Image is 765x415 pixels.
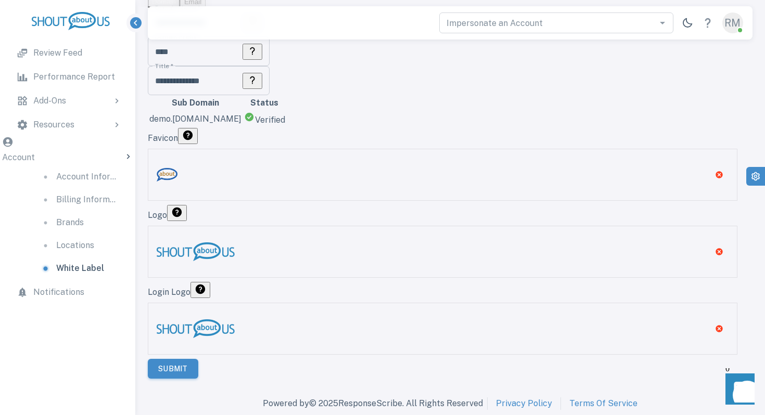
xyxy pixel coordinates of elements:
p: Favicon [148,128,737,145]
button: Submit [148,359,198,379]
div: Account [2,136,133,165]
a: Locations [31,234,125,257]
img: logo [32,12,110,30]
img: image [157,242,235,261]
p: Logo [148,205,737,222]
a: Performance Report [8,66,127,88]
button: A custom prefix that can be added to the domain name to create a unique URL for the white-labeled... [243,44,262,60]
button: This logo will be displayed on the login page where you and your clients log in. [190,282,210,298]
button: Open [655,16,670,30]
div: Add-Ons [8,89,127,112]
strong: Sub Domain [172,98,219,108]
a: Brands [31,211,125,234]
strong: Status [250,98,278,108]
span: Verified [255,115,285,125]
a: Billing Information [31,188,125,211]
p: Login Logo [148,282,737,299]
iframe: Front Chat [716,368,760,413]
p: Review Feed [33,47,82,59]
img: image [157,168,177,181]
p: Account Information [56,171,117,183]
p: Account [2,151,35,165]
p: Resources [33,119,74,131]
p: Powered by © 2025 ResponseScribe. All Rights Reserved [263,397,483,410]
div: RM [722,12,743,33]
a: White Label [31,257,125,280]
a: Privacy Policy [496,397,552,410]
img: image [157,319,235,338]
a: Terms Of Service [569,397,637,410]
p: Brands [56,216,84,229]
button: This will be used on all other screens such as our dashboard, reports, response alerts, emails, etc. [167,205,187,221]
p: White Label [56,262,104,275]
button: This image will be used as an icon associated with the URL in the browser bar or next to the site... [178,128,198,144]
p: Notifications [33,286,84,299]
p: Performance Report [33,71,115,83]
button: The title that will appear in the browser tab and other relevant places (ex: ABC Marketing Reviews”) [243,73,262,89]
a: Notifications [8,281,127,304]
p: Billing Information [56,193,117,206]
a: Account Information [31,165,125,188]
div: demo . [DOMAIN_NAME] [149,113,241,125]
table: simple table [148,95,287,128]
label: Title * [155,61,173,70]
div: Resources [8,113,127,136]
p: Locations [56,239,94,252]
a: Help Center [697,12,718,33]
a: Review Feed [8,42,127,64]
p: Add-Ons [33,95,66,107]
